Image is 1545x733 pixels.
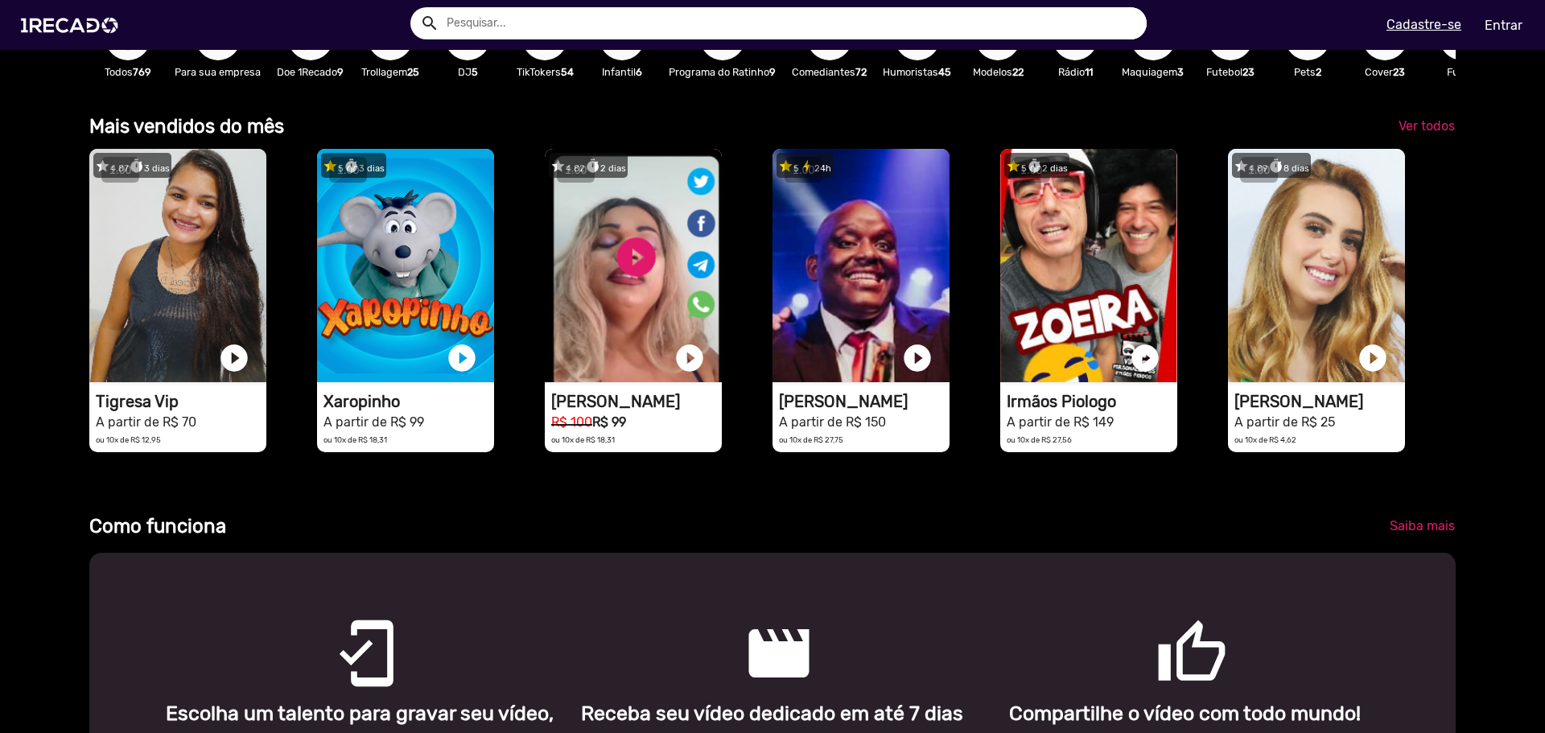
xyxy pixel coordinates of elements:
b: Como funciona [89,515,226,537]
b: R$ 99 [592,414,626,430]
h1: [PERSON_NAME] [551,392,722,411]
button: Example home icon [414,8,443,36]
input: Pesquisar... [435,7,1147,39]
p: DJ [437,64,498,80]
b: 45 [938,66,951,78]
b: Mais vendidos do mês [89,115,284,138]
a: Entrar [1474,11,1533,39]
p: Futebol [1200,64,1261,80]
a: play_circle_filled [901,342,933,374]
p: Comediantes [792,64,867,80]
p: Todos [97,64,159,80]
p: Rádio [1044,64,1106,80]
a: play_circle_filled [674,342,706,374]
b: 23 [1242,66,1255,78]
b: 11 [1085,66,1093,78]
mat-icon: thumb_up_outlined [1156,617,1175,636]
video: 1RECADO vídeos dedicados para fãs e empresas [545,149,722,382]
mat-icon: movie [743,617,762,636]
small: ou 10x de R$ 12,95 [96,435,161,444]
p: Cover [1354,64,1415,80]
small: ou 10x de R$ 4,62 [1234,435,1296,444]
a: play_circle_filled [446,342,478,374]
p: TikTokers [514,64,575,80]
mat-icon: mobile_friendly [330,617,349,636]
small: R$ 100 [551,414,592,430]
p: Programa do Ratinho [669,64,776,80]
h1: [PERSON_NAME] [1234,392,1405,411]
b: 2 [1316,66,1321,78]
p: Doe 1Recado [277,64,344,80]
p: Para sua empresa [175,64,261,80]
b: 72 [855,66,867,78]
a: play_circle_filled [218,342,250,374]
video: 1RECADO vídeos dedicados para fãs e empresas [1000,149,1177,382]
u: Cadastre-se [1386,17,1461,32]
p: Modelos [967,64,1028,80]
a: Saiba mais [1377,512,1468,541]
p: Maquiagem [1122,64,1184,80]
b: 769 [133,66,151,78]
small: ou 10x de R$ 27,75 [779,435,843,444]
video: 1RECADO vídeos dedicados para fãs e empresas [1228,149,1405,382]
a: play_circle_filled [1357,342,1389,374]
small: A partir de R$ 25 [1234,414,1335,430]
b: 6 [636,66,642,78]
small: ou 10x de R$ 18,31 [551,435,615,444]
p: Funk [1432,64,1493,80]
h1: Xaropinho [323,392,494,411]
span: Ver todos [1399,118,1455,134]
b: 9 [769,66,776,78]
small: A partir de R$ 150 [779,414,886,430]
p: Infantil [591,64,653,80]
small: A partir de R$ 149 [1007,414,1114,430]
small: A partir de R$ 70 [96,414,196,430]
video: 1RECADO vídeos dedicados para fãs e empresas [317,149,494,382]
video: 1RECADO vídeos dedicados para fãs e empresas [89,149,266,382]
b: 23 [1393,66,1405,78]
small: ou 10x de R$ 27,56 [1007,435,1072,444]
b: 22 [1012,66,1024,78]
h1: Irmãos Piologo [1007,392,1177,411]
p: Trollagem [360,64,421,80]
span: Saiba mais [1390,518,1455,533]
video: 1RECADO vídeos dedicados para fãs e empresas [772,149,950,382]
b: 9 [337,66,344,78]
small: ou 10x de R$ 18,31 [323,435,387,444]
h1: Tigresa Vip [96,392,266,411]
p: Humoristas [883,64,951,80]
small: A partir de R$ 99 [323,414,424,430]
p: Pets [1277,64,1338,80]
a: play_circle_filled [1129,342,1161,374]
mat-icon: Example home icon [420,14,439,33]
h1: [PERSON_NAME] [779,392,950,411]
b: 25 [407,66,419,78]
b: 3 [1177,66,1184,78]
b: 54 [561,66,574,78]
b: 5 [472,66,478,78]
